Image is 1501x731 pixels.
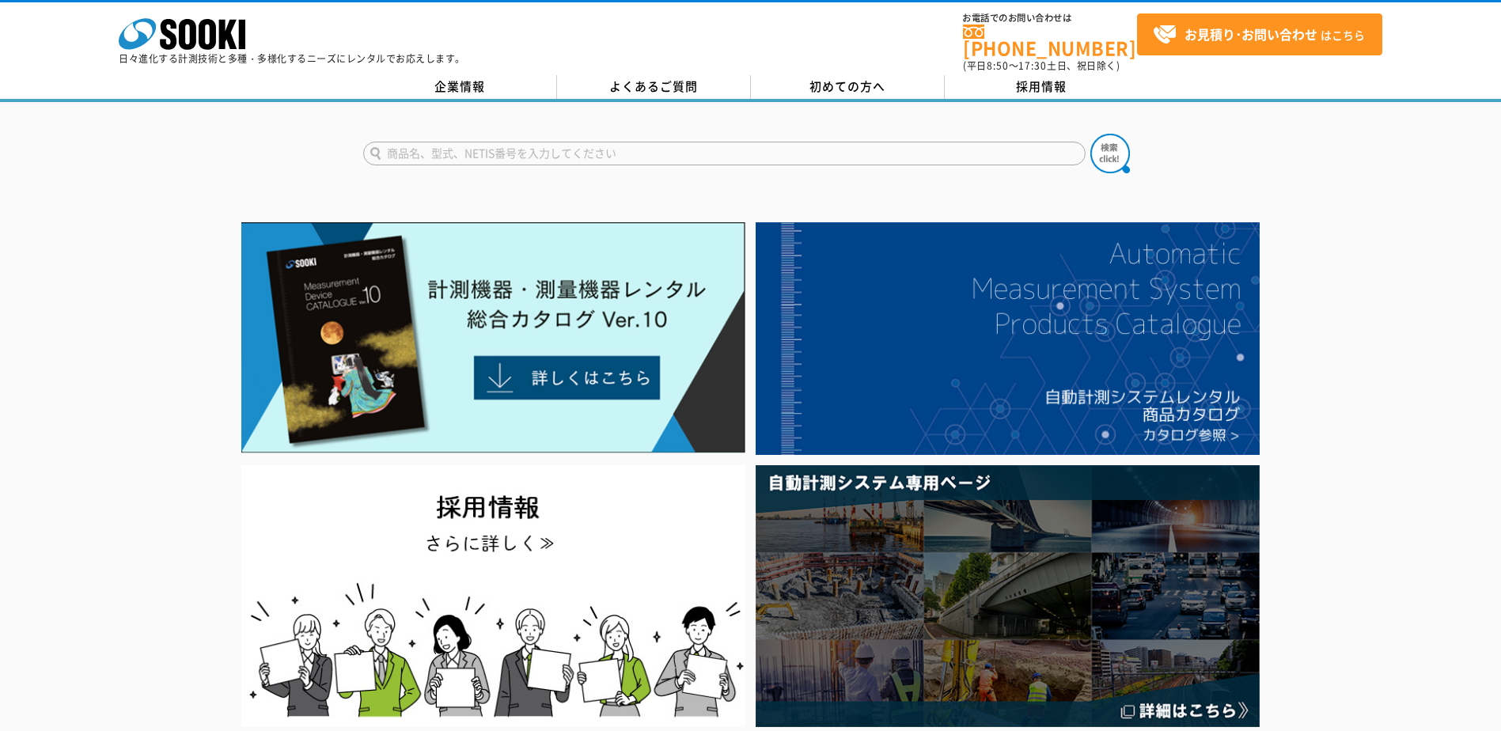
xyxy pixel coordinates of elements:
[756,222,1260,455] img: 自動計測システムカタログ
[363,75,557,99] a: 企業情報
[1090,134,1130,173] img: btn_search.png
[756,465,1260,727] img: 自動計測システム専用ページ
[809,78,885,95] span: 初めての方へ
[557,75,751,99] a: よくあるご質問
[963,13,1137,23] span: お電話でのお問い合わせは
[963,25,1137,57] a: [PHONE_NUMBER]
[987,59,1009,73] span: 8:50
[1137,13,1382,55] a: お見積り･お問い合わせはこちら
[241,222,745,453] img: Catalog Ver10
[241,465,745,727] img: SOOKI recruit
[363,142,1086,165] input: 商品名、型式、NETIS番号を入力してください
[119,54,465,63] p: 日々進化する計測技術と多種・多様化するニーズにレンタルでお応えします。
[1185,25,1317,44] strong: お見積り･お問い合わせ
[945,75,1139,99] a: 採用情報
[1153,23,1365,47] span: はこちら
[1018,59,1047,73] span: 17:30
[963,59,1120,73] span: (平日 ～ 土日、祝日除く)
[751,75,945,99] a: 初めての方へ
